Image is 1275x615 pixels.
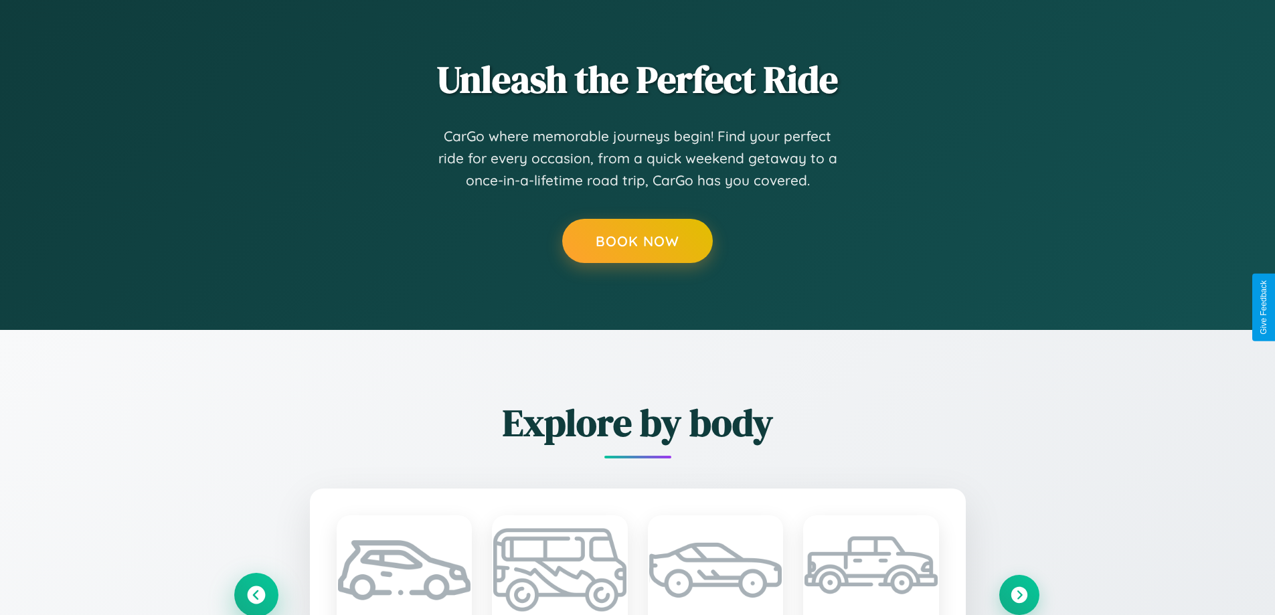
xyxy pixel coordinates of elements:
h2: Unleash the Perfect Ride [236,54,1039,105]
p: CarGo where memorable journeys begin! Find your perfect ride for every occasion, from a quick wee... [437,125,839,192]
button: Book Now [562,219,713,263]
div: Give Feedback [1259,280,1268,335]
h2: Explore by body [236,397,1039,448]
